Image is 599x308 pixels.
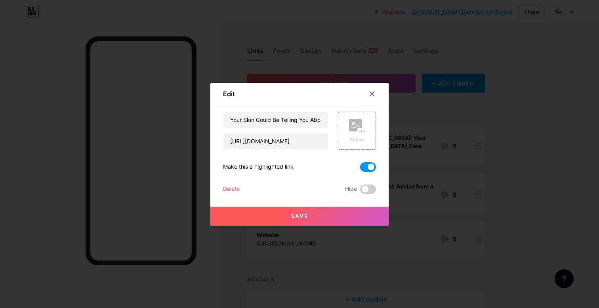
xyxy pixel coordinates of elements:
div: Delete [223,184,240,194]
span: Hide [345,184,357,194]
div: Edit [223,89,235,99]
button: Save [210,207,389,226]
input: URL [223,133,328,149]
span: Save [291,213,309,219]
div: Picture [349,137,365,143]
input: Title [223,112,328,128]
div: Make this a highlighted link [223,162,294,172]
